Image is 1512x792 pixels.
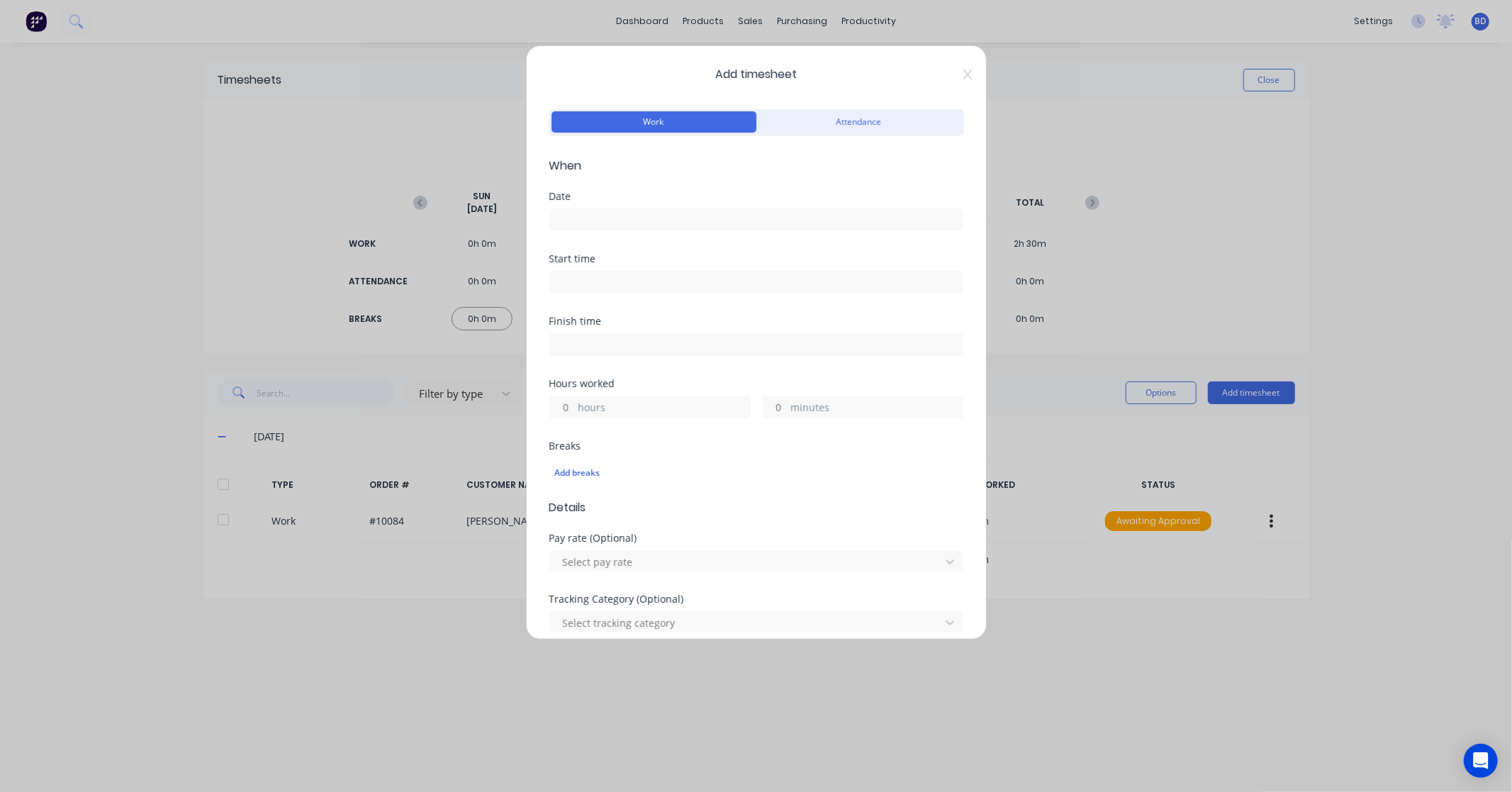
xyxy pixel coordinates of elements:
div: Breaks [549,441,963,451]
span: Details [549,499,963,516]
div: Pay rate (Optional) [549,533,963,543]
label: hours [578,400,750,418]
span: Add timesheet [549,66,963,83]
div: Open Intercom Messenger [1464,744,1498,778]
div: Tracking Category (Optional) [549,594,963,604]
button: Work [551,111,756,133]
input: 0 [763,396,788,418]
label: minutes [791,400,963,418]
span: When [549,157,963,174]
div: Date [549,191,963,201]
div: Add breaks [555,464,958,482]
div: Hours worked [549,379,963,389]
input: 0 [550,396,575,418]
div: Finish time [549,316,963,326]
div: Start time [549,254,963,264]
button: Attendance [756,111,961,133]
